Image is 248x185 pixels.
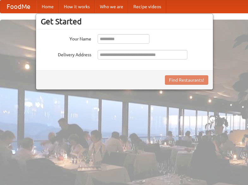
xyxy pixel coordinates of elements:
[165,75,208,85] button: Find Restaurants!
[41,34,91,42] label: Your Name
[95,0,128,13] a: Who we are
[0,0,37,13] a: FoodMe
[128,0,166,13] a: Recipe videos
[41,50,91,58] label: Delivery Address
[59,0,95,13] a: How it works
[37,0,59,13] a: Home
[41,17,208,26] h3: Get Started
